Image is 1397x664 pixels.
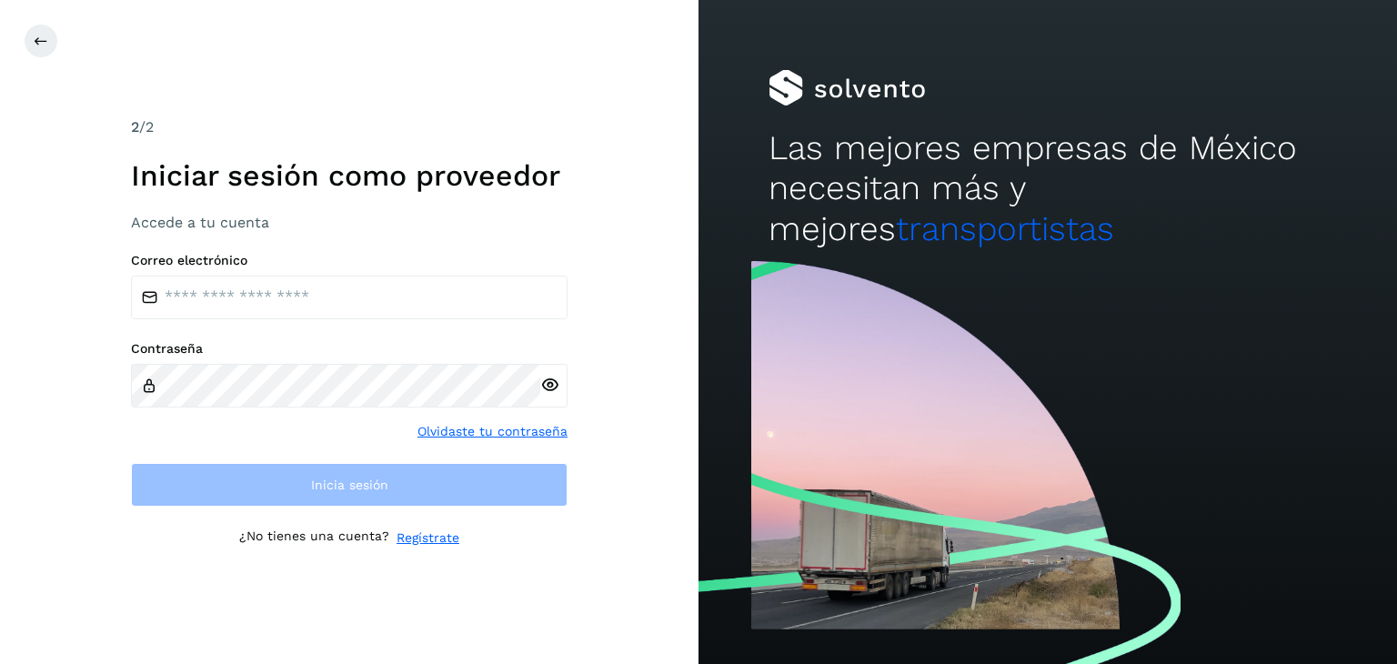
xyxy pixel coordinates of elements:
[131,463,568,507] button: Inicia sesión
[131,116,568,138] div: /2
[896,209,1114,248] span: transportistas
[131,253,568,268] label: Correo electrónico
[397,528,459,548] a: Regístrate
[131,118,139,136] span: 2
[311,478,388,491] span: Inicia sesión
[239,528,389,548] p: ¿No tienes una cuenta?
[769,128,1327,249] h2: Las mejores empresas de México necesitan más y mejores
[131,214,568,231] h3: Accede a tu cuenta
[131,158,568,193] h1: Iniciar sesión como proveedor
[417,422,568,441] a: Olvidaste tu contraseña
[131,341,568,357] label: Contraseña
